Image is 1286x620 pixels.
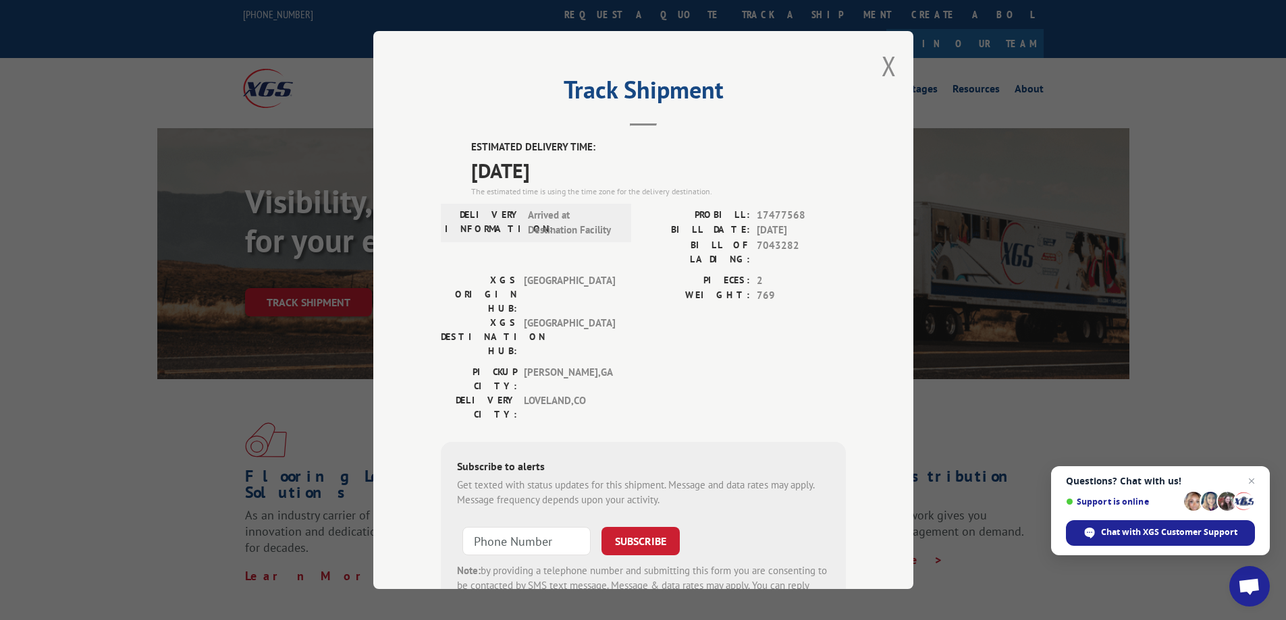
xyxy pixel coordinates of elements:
label: XGS ORIGIN HUB: [441,273,517,316]
label: XGS DESTINATION HUB: [441,316,517,358]
button: SUBSCRIBE [601,527,680,555]
label: WEIGHT: [643,288,750,304]
input: Phone Number [462,527,591,555]
span: 2 [757,273,846,289]
span: 7043282 [757,238,846,266]
div: Get texted with status updates for this shipment. Message and data rates may apply. Message frequ... [457,478,830,508]
label: BILL OF LADING: [643,238,750,266]
div: Subscribe to alerts [457,458,830,478]
label: PICKUP CITY: [441,365,517,393]
label: DELIVERY CITY: [441,393,517,422]
span: [GEOGRAPHIC_DATA] [524,273,615,316]
strong: Note: [457,564,481,577]
span: Questions? Chat with us! [1066,476,1255,486]
span: Arrived at Destination Facility [528,208,619,238]
button: Close modal [882,48,896,84]
label: BILL DATE: [643,223,750,238]
label: ESTIMATED DELIVERY TIME: [471,140,846,155]
label: DELIVERY INFORMATION: [445,208,521,238]
span: [GEOGRAPHIC_DATA] [524,316,615,358]
h2: Track Shipment [441,80,846,106]
span: 17477568 [757,208,846,223]
label: PIECES: [643,273,750,289]
span: LOVELAND , CO [524,393,615,422]
div: Chat with XGS Customer Support [1066,520,1255,546]
span: Support is online [1066,497,1179,507]
div: Open chat [1229,566,1270,607]
div: by providing a telephone number and submitting this form you are consenting to be contacted by SM... [457,563,830,609]
span: Chat with XGS Customer Support [1101,526,1237,538]
div: The estimated time is using the time zone for the delivery destination. [471,186,846,198]
span: [DATE] [471,155,846,186]
span: [PERSON_NAME] , GA [524,365,615,393]
span: [DATE] [757,223,846,238]
label: PROBILL: [643,208,750,223]
span: Close chat [1243,473,1260,489]
span: 769 [757,288,846,304]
